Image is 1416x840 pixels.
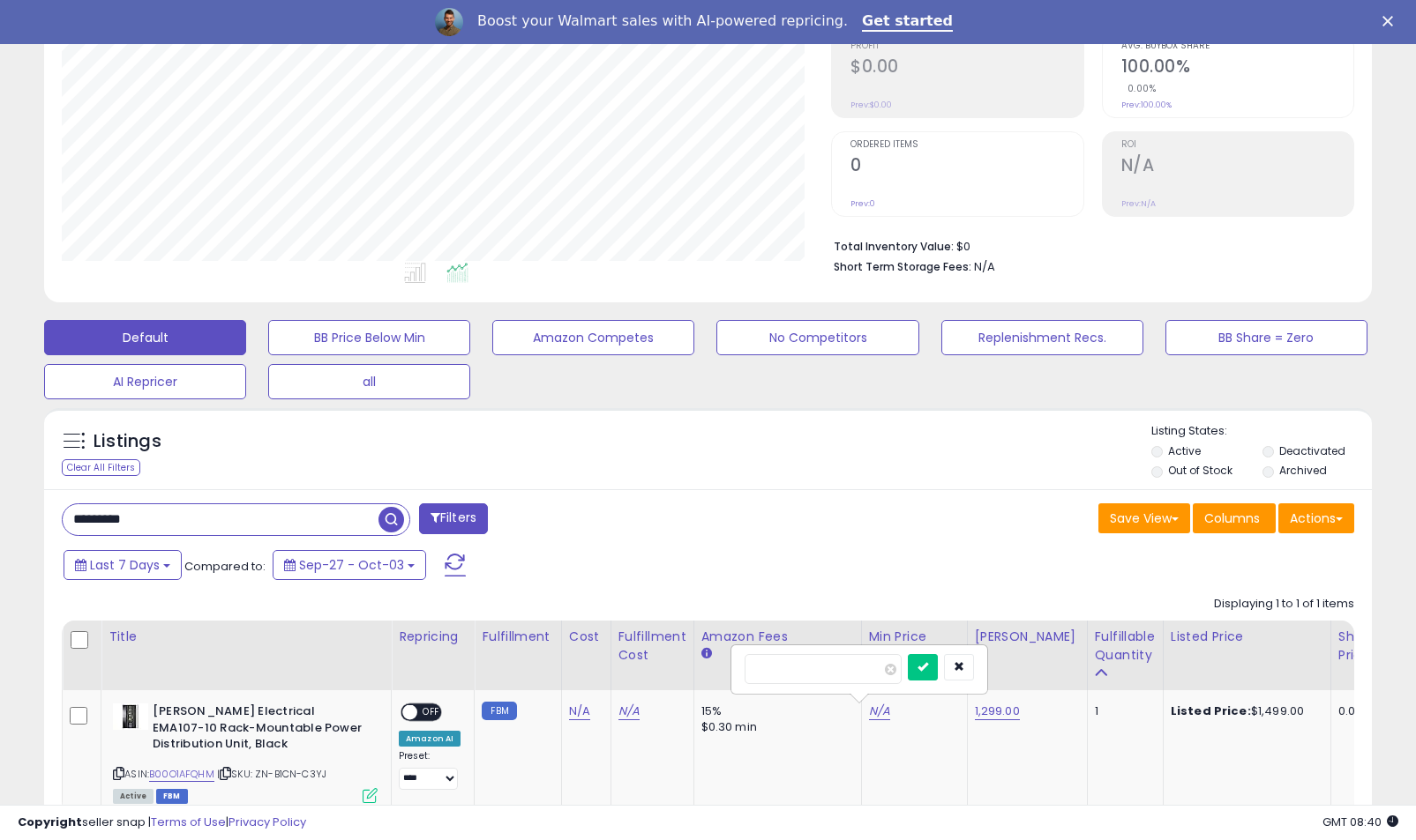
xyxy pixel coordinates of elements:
[1193,503,1276,533] button: Columns
[1204,509,1260,527] span: Columns
[94,429,161,454] h5: Listings
[1121,56,1353,80] h2: 100.00%
[435,8,463,36] img: Profile image for Adrian
[477,12,848,30] div: Boost your Walmart sales with AI-powered repricing.
[862,12,953,32] a: Get started
[44,364,246,399] button: AI Repricer
[113,703,378,801] div: ASIN:
[1171,628,1323,646] div: Listed Price
[1382,16,1400,26] div: Close
[834,259,971,274] b: Short Term Storage Fees:
[90,556,160,574] span: Last 7 Days
[1338,628,1374,665] div: Ship Price
[1121,82,1157,95] small: 0.00%
[109,628,384,646] div: Title
[701,703,848,719] div: 15%
[569,702,590,720] a: N/A
[44,320,246,355] button: Default
[850,140,1083,150] span: Ordered Items
[1151,423,1372,440] p: Listing States:
[1278,503,1354,533] button: Actions
[975,702,1020,720] a: 1,299.00
[1279,443,1345,458] label: Deactivated
[1168,463,1232,478] label: Out of Stock
[184,558,266,575] span: Compared to:
[1171,703,1317,719] div: $1,499.00
[869,628,960,646] div: Min Price
[1121,198,1156,209] small: Prev: N/A
[299,556,404,574] span: Sep-27 - Oct-03
[151,814,226,830] a: Terms of Use
[1098,503,1190,533] button: Save View
[1214,596,1354,613] div: Displaying 1 to 1 of 1 items
[1322,814,1398,830] span: 2025-10-11 08:40 GMT
[850,41,1083,51] span: Profit
[1121,140,1353,150] span: ROI
[941,320,1143,355] button: Replenishment Recs.
[1095,628,1156,665] div: Fulfillable Quantity
[618,702,640,720] a: N/A
[850,198,875,209] small: Prev: 0
[492,320,694,355] button: Amazon Competes
[268,364,470,399] button: all
[1338,703,1367,719] div: 0.00
[850,155,1083,179] h2: 0
[834,239,954,254] b: Total Inventory Value:
[975,628,1080,646] div: [PERSON_NAME]
[701,628,854,646] div: Amazon Fees
[417,705,446,720] span: OFF
[974,258,995,275] span: N/A
[156,789,188,804] span: FBM
[1121,41,1353,51] span: Avg. Buybox Share
[618,628,686,665] div: Fulfillment Cost
[482,702,516,720] small: FBM
[229,814,306,830] a: Privacy Policy
[850,56,1083,80] h2: $0.00
[399,731,461,747] div: Amazon AI
[1279,463,1327,478] label: Archived
[716,320,918,355] button: No Competitors
[701,719,848,735] div: $0.30 min
[1165,320,1367,355] button: BB Share = Zero
[850,100,892,110] small: Prev: $0.00
[1121,100,1172,110] small: Prev: 100.00%
[113,789,154,804] span: All listings currently available for purchase on Amazon
[18,814,82,830] strong: Copyright
[268,320,470,355] button: BB Price Below Min
[18,814,306,831] div: seller snap | |
[569,628,603,646] div: Cost
[153,703,367,757] b: [PERSON_NAME] Electrical EMA107-10 Rack-Mountable Power Distribution Unit, Black
[869,702,890,720] a: N/A
[64,550,182,580] button: Last 7 Days
[217,767,326,781] span: | SKU: ZN-B1CN-C3YJ
[701,646,712,662] small: Amazon Fees.
[1121,155,1353,179] h2: N/A
[62,459,140,476] div: Clear All Filters
[399,628,467,646] div: Repricing
[1171,702,1251,719] b: Listed Price:
[834,234,1341,256] li: $0
[149,767,214,782] a: B00O1AFQHM
[113,703,148,730] img: 419pj59wbkL._SL40_.jpg
[482,628,553,646] div: Fulfillment
[399,750,461,790] div: Preset:
[1095,703,1150,719] div: 1
[1168,443,1201,458] label: Active
[273,550,426,580] button: Sep-27 - Oct-03
[419,503,488,534] button: Filters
